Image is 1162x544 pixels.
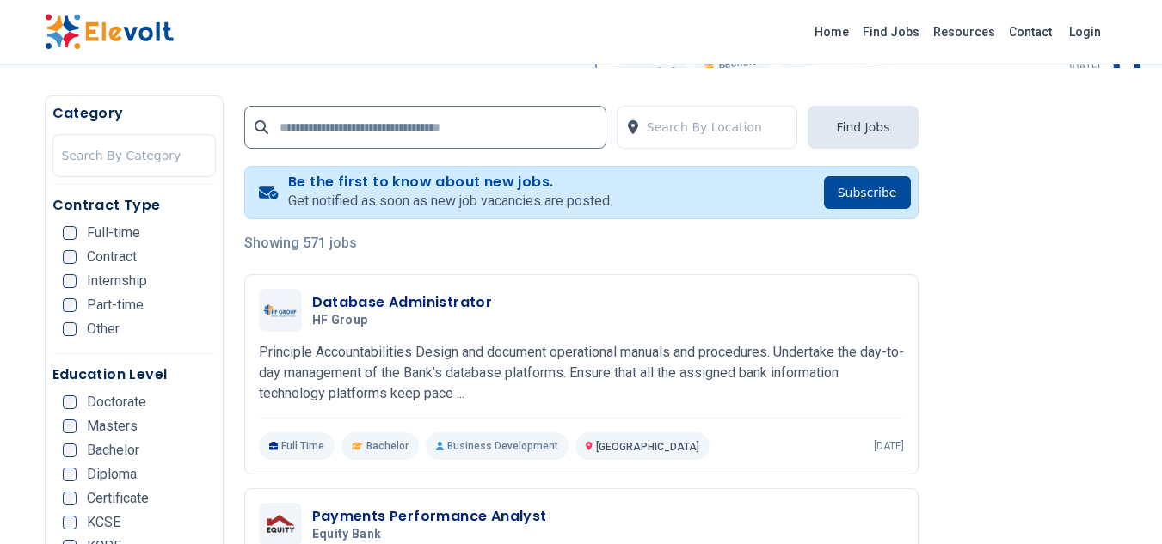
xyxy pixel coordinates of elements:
[87,419,138,433] span: Masters
[63,322,77,336] input: Other
[874,439,904,453] p: [DATE]
[259,432,335,460] p: Full Time
[808,106,918,149] button: Find Jobs
[426,432,569,460] p: Business Development
[87,492,149,505] span: Certificate
[596,441,699,453] span: [GEOGRAPHIC_DATA]
[263,304,298,317] img: HF Group
[288,174,612,191] h4: Be the first to know about new jobs.
[87,443,139,457] span: Bachelor
[63,443,77,457] input: Bachelor
[52,364,216,385] h5: Education Level
[259,342,904,404] p: Principle Accountabilities Design and document operational manuals and procedures. Undertake the ...
[824,176,911,209] button: Subscribe
[87,516,120,529] span: KCSE
[63,419,77,433] input: Masters
[52,103,216,124] h5: Category
[63,226,77,240] input: Full-time
[52,195,216,216] h5: Contract Type
[1059,15,1111,49] a: Login
[87,226,140,240] span: Full-time
[856,18,926,46] a: Find Jobs
[926,18,1002,46] a: Resources
[808,18,856,46] a: Home
[259,289,904,460] a: HF GroupDatabase AdministratorHF GroupPrinciple Accountabilities Design and document operational ...
[87,322,120,336] span: Other
[263,512,298,536] img: Equity Bank
[366,439,409,453] span: Bachelor
[1002,18,1059,46] a: Contact
[63,298,77,312] input: Part-time
[87,274,147,288] span: Internship
[45,14,174,50] img: Elevolt
[63,395,77,409] input: Doctorate
[87,250,137,264] span: Contract
[63,274,77,288] input: Internship
[312,506,547,527] h3: Payments Performance Analyst
[87,298,144,312] span: Part-time
[312,527,382,542] span: Equity Bank
[63,492,77,505] input: Certificate
[244,233,919,254] p: Showing 571 jobs
[63,516,77,529] input: KCSE
[1076,461,1162,544] iframe: Chat Widget
[288,191,612,211] p: Get notified as soon as new job vacancies are posted.
[87,395,146,409] span: Doctorate
[87,468,137,481] span: Diploma
[63,250,77,264] input: Contract
[312,313,368,328] span: HF Group
[312,292,493,313] h3: Database Administrator
[63,468,77,481] input: Diploma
